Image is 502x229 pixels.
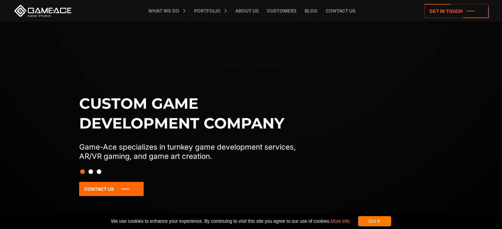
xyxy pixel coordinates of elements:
[358,216,391,226] div: Got it!
[79,182,144,196] a: Contact Us
[79,94,310,133] h1: Custom game development company
[330,218,350,224] a: More info
[79,142,310,161] p: Game-Ace specializes in turnkey game development services, AR/VR gaming, and game art creation.
[88,166,93,177] button: Slide 2
[424,4,489,18] a: Get in touch
[80,166,85,177] button: Slide 1
[97,166,101,177] button: Slide 3
[111,216,350,226] span: We use cookies to enhance your experience. By continuing to visit this site you agree to our use ...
